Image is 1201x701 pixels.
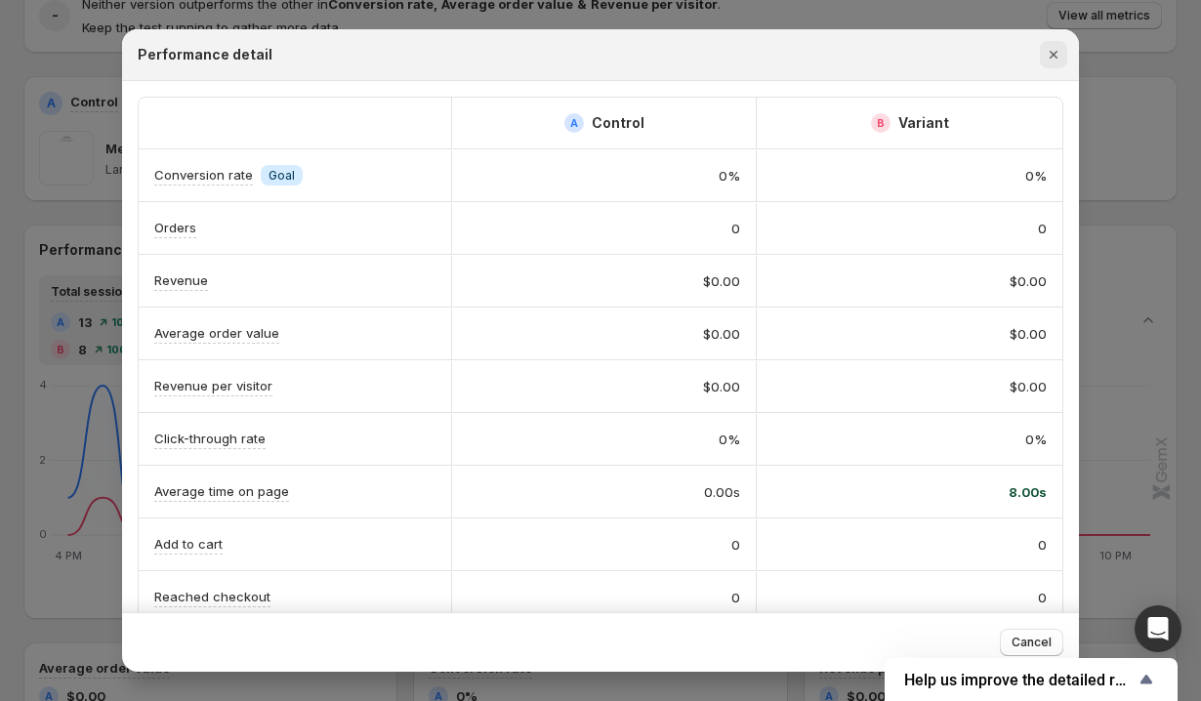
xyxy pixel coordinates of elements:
[904,668,1158,691] button: Show survey - Help us improve the detailed report for A/B campaigns
[904,671,1135,689] span: Help us improve the detailed report for A/B campaigns
[570,117,578,129] h2: A
[1010,377,1047,396] span: $0.00
[1135,605,1181,652] div: Open Intercom Messenger
[731,535,740,555] span: 0
[269,168,295,184] span: Goal
[719,166,740,186] span: 0%
[877,117,885,129] h2: B
[1000,629,1063,656] button: Cancel
[731,219,740,238] span: 0
[154,481,289,501] p: Average time on page
[154,376,272,395] p: Revenue per visitor
[1038,588,1047,607] span: 0
[154,587,270,606] p: Reached checkout
[703,271,740,291] span: $0.00
[1038,219,1047,238] span: 0
[154,270,208,290] p: Revenue
[154,218,196,237] p: Orders
[703,324,740,344] span: $0.00
[1025,430,1047,449] span: 0%
[1010,271,1047,291] span: $0.00
[1012,635,1052,650] span: Cancel
[154,429,266,448] p: Click-through rate
[1025,166,1047,186] span: 0%
[731,588,740,607] span: 0
[154,534,223,554] p: Add to cart
[704,482,740,502] span: 0.00s
[592,113,644,133] h2: Control
[703,377,740,396] span: $0.00
[719,430,740,449] span: 0%
[898,113,949,133] h2: Variant
[1010,324,1047,344] span: $0.00
[154,323,279,343] p: Average order value
[1009,482,1047,502] span: 8.00s
[154,165,253,185] p: Conversion rate
[1038,535,1047,555] span: 0
[1040,41,1067,68] button: Close
[138,45,272,64] h2: Performance detail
